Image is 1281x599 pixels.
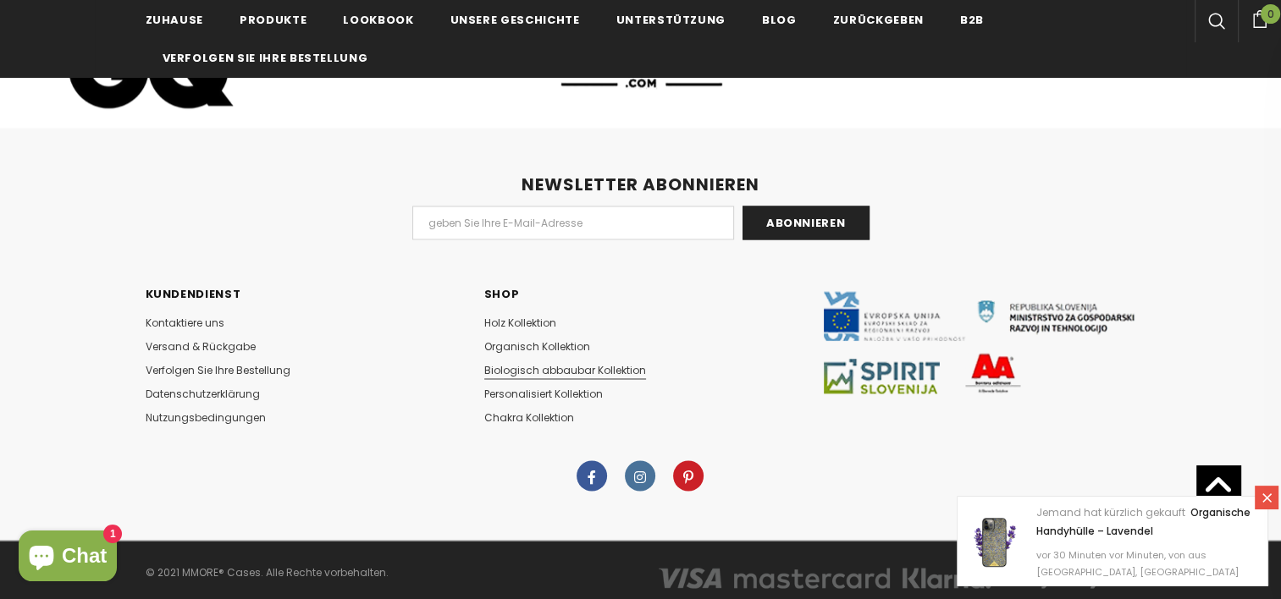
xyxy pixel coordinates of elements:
img: visa [659,568,721,588]
a: Personalisiert Kollektion [484,382,603,406]
a: Datenschutzerklärung [146,382,260,406]
span: Personalisiert Kollektion [484,387,603,401]
span: Zurückgeben [833,12,924,28]
span: 0 [1261,4,1280,24]
span: SHOP [484,286,520,302]
span: Datenschutzerklärung [146,387,260,401]
span: NEWSLETTER ABONNIEREN [522,173,759,196]
span: Verfolgen Sie Ihre Bestellung [163,50,368,66]
span: Versand & Rückgabe [146,339,256,354]
span: Unsere Geschichte [450,12,579,28]
span: B2B [960,12,984,28]
inbox-online-store-chat: Onlineshop-Chat von Shopify [14,530,122,585]
a: Biologisch abbaubar Kollektion [484,359,646,382]
span: Verfolgen Sie Ihre Bestellung [146,363,290,377]
span: Lookbook [343,12,413,28]
input: Email Address [412,206,734,239]
span: vor 30 Minuten vor Minuten, von aus [GEOGRAPHIC_DATA], [GEOGRAPHIC_DATA] [1036,548,1239,579]
span: Blog [762,12,797,28]
a: Verfolgen Sie Ihre Bestellung [163,38,368,76]
div: © 2021 MMORE® Cases. Alle Rechte vorbehalten. [146,560,628,584]
span: Nutzungsbedingungen [146,410,266,425]
a: Organisch Kollektion [484,335,590,359]
img: master [734,568,891,588]
span: Zuhause [146,12,204,28]
a: 0 [1238,8,1281,28]
span: Produkte [240,12,306,28]
img: american_express [903,568,991,588]
span: Holz Kollektion [484,316,556,330]
span: Unterstützung [616,12,726,28]
a: Kontaktiere uns [146,311,224,335]
a: Nutzungsbedingungen [146,406,266,430]
span: Kundendienst [146,286,241,302]
a: Javni razpis [823,334,1136,349]
a: Chakra Kollektion [484,406,574,430]
input: Abonnieren [743,206,870,239]
span: Biologisch abbaubar Kollektion [484,363,646,377]
span: Kontaktiere uns [146,316,224,330]
img: Javni Razpis [823,291,1136,393]
span: Chakra Kollektion [484,410,574,425]
span: Jemand hat kürzlich gekauft [1036,505,1185,519]
span: Organisch Kollektion [484,339,590,354]
a: Versand & Rückgabe [146,335,256,359]
a: Holz Kollektion [484,311,556,335]
a: Verfolgen Sie Ihre Bestellung [146,359,290,382]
